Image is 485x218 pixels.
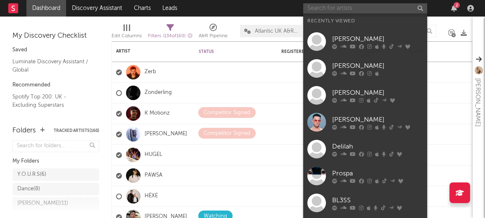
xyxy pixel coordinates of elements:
a: [PERSON_NAME](11) [12,197,99,210]
div: Recommended [12,80,99,90]
div: Dance ( 8 ) [17,184,40,194]
div: [PERSON_NAME] [332,88,423,98]
div: Delilah [332,141,423,151]
input: Search for artists [303,3,427,14]
div: My Folders [12,156,99,166]
a: HUGEL [145,151,162,158]
div: [PERSON_NAME] [332,115,423,125]
div: A&R Pipeline [199,21,228,45]
a: Spotify Top 200: UK - Excluding Superstars [12,92,91,109]
div: [PERSON_NAME] [473,78,483,127]
div: Saved [12,45,99,55]
div: [PERSON_NAME] ( 11 ) [17,199,68,208]
a: [PERSON_NAME] [303,28,427,55]
a: K Motionz [145,110,170,117]
a: Zerb [145,69,156,76]
div: Edit Columns [112,21,142,45]
div: [PERSON_NAME] [332,34,423,44]
div: A&R Pipeline [199,31,228,41]
div: Filters(134 of 160) [148,21,193,45]
div: Filters [148,31,193,41]
div: Recently Viewed [307,16,423,26]
a: Y.O.U.R.S(6) [12,168,99,181]
div: Folders [12,126,36,136]
div: My Discovery Checklist [12,31,99,41]
div: Registered [281,49,331,54]
a: Delilah [303,136,427,163]
div: Edit Columns [112,31,142,41]
div: 2 [454,2,460,8]
a: [PERSON_NAME] [303,109,427,136]
div: Status [199,49,252,54]
a: Luminate Discovery Assistant / Global [12,57,91,74]
a: [PERSON_NAME] [303,55,427,82]
div: BL3SS [332,195,423,205]
a: PAWSA [145,172,162,179]
a: [PERSON_NAME] [145,131,187,138]
span: Atlantic UK A&R Pipeline [255,29,298,34]
a: Zonderling [145,89,172,96]
a: [PERSON_NAME] [303,82,427,109]
div: Artist [116,49,178,54]
div: Y.O.U.R.S ( 6 ) [17,170,46,180]
input: Search for folders... [12,140,99,152]
span: ( 134 of 160 ) [163,34,185,38]
div: [PERSON_NAME] [332,61,423,71]
a: HËXĖ [145,193,158,200]
a: Dance(8) [12,183,99,195]
button: Tracked Artists(160) [54,129,99,133]
a: BL3SS [303,189,427,216]
button: 2 [451,5,457,12]
a: Prospa [303,163,427,189]
div: Competitor Signed [204,129,250,139]
div: Competitor Signed [204,108,250,118]
div: Prospa [332,168,423,178]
